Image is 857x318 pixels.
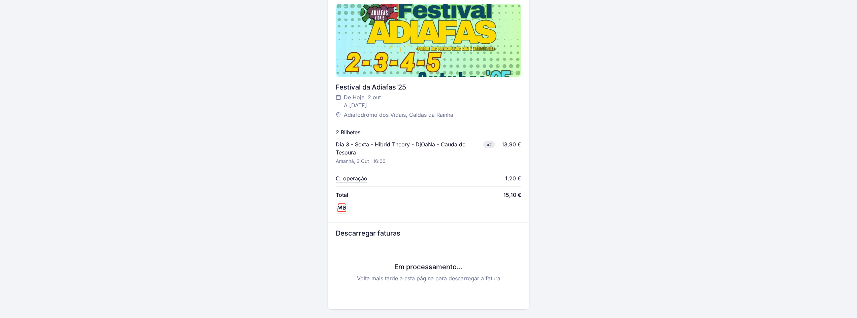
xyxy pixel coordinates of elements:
[336,158,386,165] p: Amanhã, 3 out · 16:00
[336,174,367,182] p: C. operação
[503,191,521,199] span: 15,10 €
[505,174,521,182] div: 1,20 €
[344,93,381,109] span: De Hoje, 2 out A [DATE]
[483,141,495,148] span: x2
[336,191,348,199] span: Total
[336,262,521,272] h3: Em processamento...
[336,140,481,156] p: Dia 3 - Sexta - Hibrid Theory - DjOaNa - Cauda de Tesoura
[344,111,453,119] span: Adiafodromo dos Vidais, Caldas da Rainha
[336,128,362,136] p: 2 Bilhetes:
[336,274,521,282] p: Volta mais tarde a esta página para descarregar a fatura
[336,82,521,92] div: Festival da Adiafas'25
[336,228,521,238] h3: Descarregar faturas
[502,140,521,148] div: 13,90 €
